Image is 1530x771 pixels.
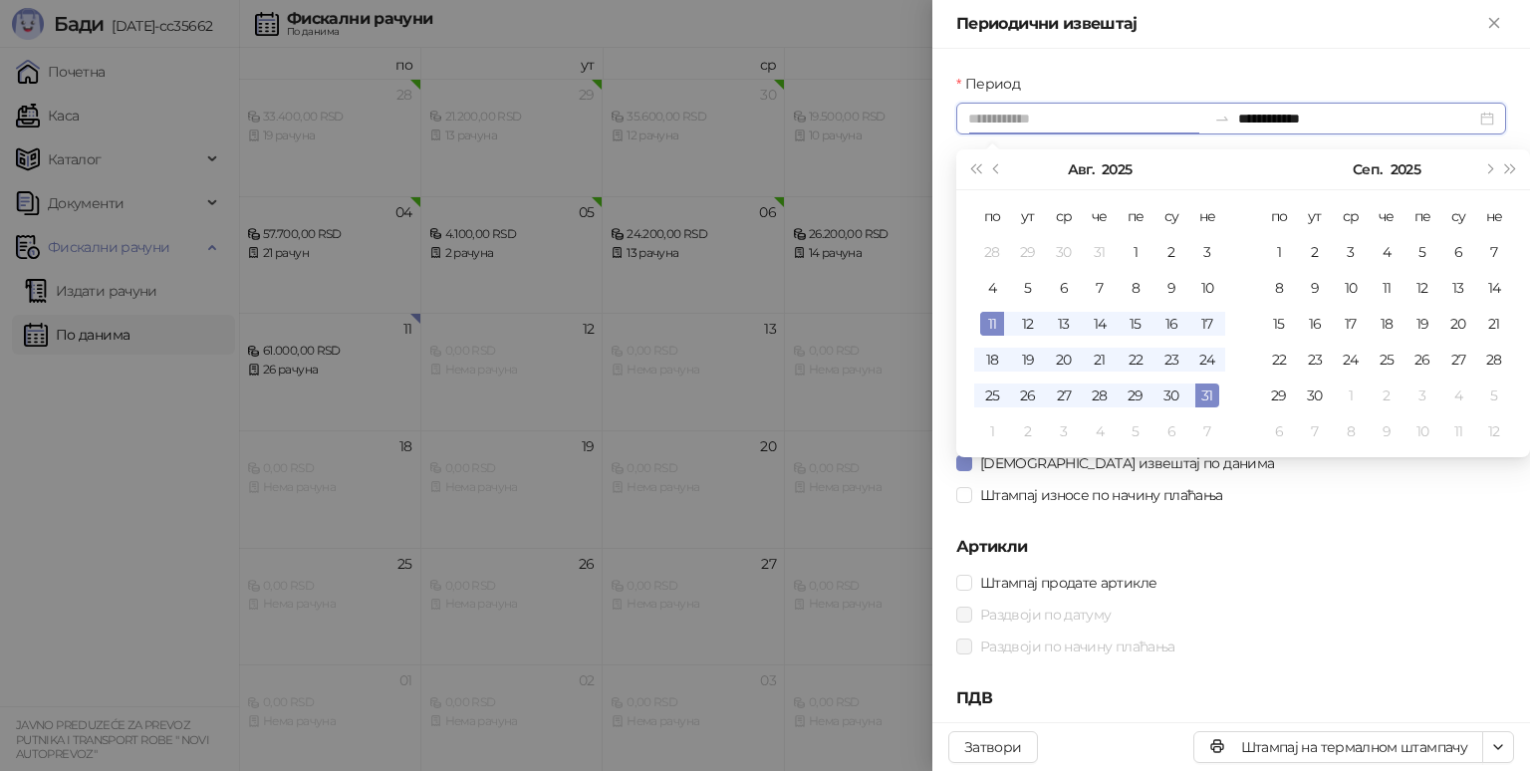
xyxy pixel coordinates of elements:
div: 27 [1052,384,1076,407]
td: 2025-08-23 [1153,342,1189,378]
div: 13 [1446,276,1470,300]
td: 2025-10-03 [1404,378,1440,413]
div: 23 [1303,348,1327,372]
td: 2025-08-02 [1153,234,1189,270]
div: 15 [1124,312,1147,336]
div: 8 [1267,276,1291,300]
button: Close [1482,12,1506,36]
td: 2025-09-05 [1404,234,1440,270]
td: 2025-09-30 [1297,378,1333,413]
td: 2025-09-04 [1082,413,1118,449]
div: 12 [1016,312,1040,336]
td: 2025-10-08 [1333,413,1369,449]
div: 6 [1052,276,1076,300]
td: 2025-09-23 [1297,342,1333,378]
div: 7 [1088,276,1112,300]
th: ут [1297,198,1333,234]
h5: ПДВ [956,686,1506,710]
td: 2025-08-12 [1010,306,1046,342]
div: 16 [1159,312,1183,336]
td: 2025-08-29 [1118,378,1153,413]
td: 2025-09-18 [1369,306,1404,342]
div: 12 [1410,276,1434,300]
span: close-circle [1480,112,1494,126]
td: 2025-09-06 [1153,413,1189,449]
div: 14 [1482,276,1506,300]
td: 2025-08-05 [1010,270,1046,306]
td: 2025-09-01 [1261,234,1297,270]
div: 3 [1195,240,1219,264]
div: 27 [1446,348,1470,372]
div: 26 [1410,348,1434,372]
div: 18 [980,348,1004,372]
td: 2025-10-06 [1261,413,1297,449]
div: 13 [1052,312,1076,336]
span: Раздвоји по датуму [972,604,1119,626]
span: [DEMOGRAPHIC_DATA] извештај по данима [972,452,1282,474]
div: 18 [1375,312,1399,336]
td: 2025-08-26 [1010,378,1046,413]
div: 4 [1446,384,1470,407]
div: 8 [1339,419,1363,443]
td: 2025-09-15 [1261,306,1297,342]
button: Затвори [948,731,1038,763]
td: 2025-08-16 [1153,306,1189,342]
td: 2025-08-11 [974,306,1010,342]
div: 14 [1088,312,1112,336]
td: 2025-08-28 [1082,378,1118,413]
div: 28 [980,240,1004,264]
td: 2025-09-26 [1404,342,1440,378]
td: 2025-09-02 [1010,413,1046,449]
td: 2025-08-30 [1153,378,1189,413]
div: 3 [1052,419,1076,443]
div: 11 [1446,419,1470,443]
button: Штампај на термалном штампачу [1193,731,1483,763]
td: 2025-08-03 [1189,234,1225,270]
td: 2025-08-15 [1118,306,1153,342]
td: 2025-10-09 [1369,413,1404,449]
td: 2025-09-17 [1333,306,1369,342]
div: 2 [1303,240,1327,264]
button: Следећа година (Control + right) [1500,149,1522,189]
div: 29 [1016,240,1040,264]
label: Период [956,73,1032,95]
td: 2025-09-09 [1297,270,1333,306]
div: 7 [1195,419,1219,443]
div: 2 [1159,240,1183,264]
button: Изабери годину [1102,149,1132,189]
th: по [1261,198,1297,234]
th: че [1082,198,1118,234]
td: 2025-08-17 [1189,306,1225,342]
td: 2025-10-02 [1369,378,1404,413]
th: пе [1404,198,1440,234]
button: Изабери годину [1391,149,1420,189]
div: 12 [1482,419,1506,443]
td: 2025-09-03 [1046,413,1082,449]
th: су [1440,198,1476,234]
td: 2025-10-12 [1476,413,1512,449]
th: ср [1046,198,1082,234]
td: 2025-08-21 [1082,342,1118,378]
span: Штампај продате артикле [972,572,1164,594]
div: 6 [1159,419,1183,443]
td: 2025-08-14 [1082,306,1118,342]
td: 2025-08-22 [1118,342,1153,378]
div: 5 [1482,384,1506,407]
div: 28 [1088,384,1112,407]
div: 24 [1339,348,1363,372]
div: 9 [1303,276,1327,300]
div: 10 [1339,276,1363,300]
td: 2025-09-03 [1333,234,1369,270]
td: 2025-08-08 [1118,270,1153,306]
th: че [1369,198,1404,234]
div: 21 [1088,348,1112,372]
td: 2025-08-07 [1082,270,1118,306]
td: 2025-08-18 [974,342,1010,378]
div: 19 [1016,348,1040,372]
div: 4 [1375,240,1399,264]
td: 2025-09-27 [1440,342,1476,378]
td: 2025-09-02 [1297,234,1333,270]
td: 2025-08-31 [1189,378,1225,413]
span: to [1214,111,1230,127]
button: Изабери месец [1068,149,1094,189]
